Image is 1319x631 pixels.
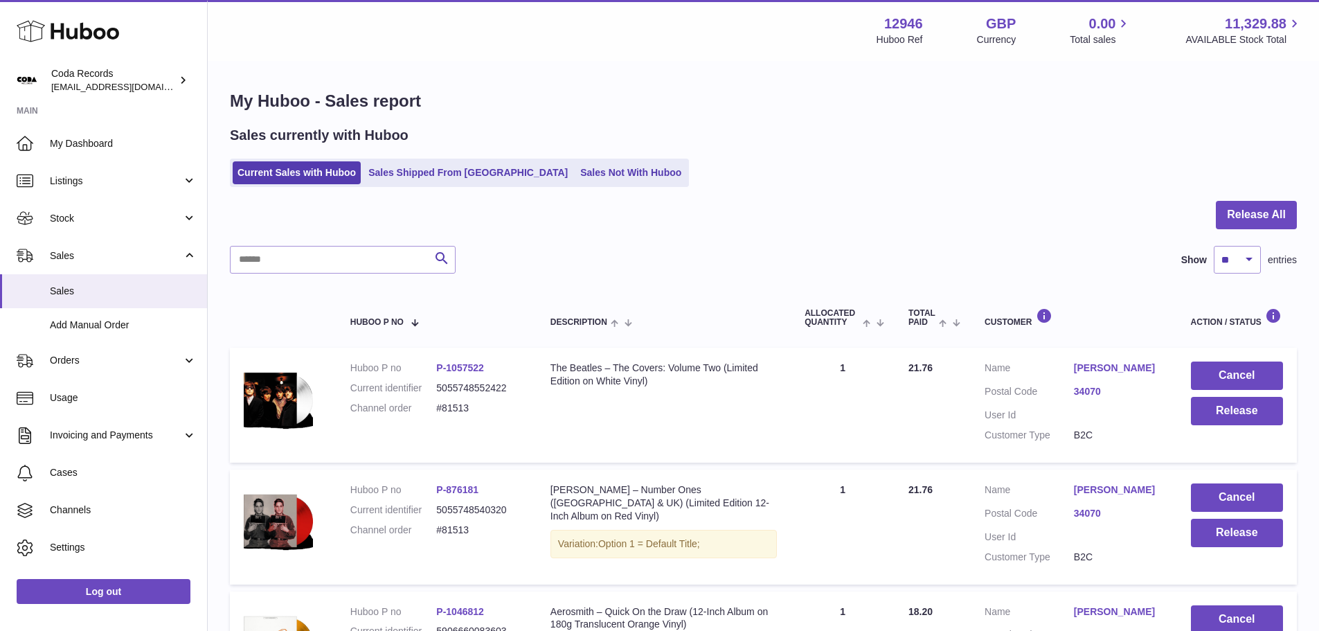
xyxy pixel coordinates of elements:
dd: B2C [1074,551,1163,564]
span: Channels [50,504,197,517]
button: Release [1191,397,1283,425]
span: 0.00 [1089,15,1116,33]
dt: Name [985,605,1074,622]
h1: My Huboo - Sales report [230,90,1297,112]
td: 1 [791,348,895,463]
div: Variation: [550,530,777,558]
span: ALLOCATED Quantity [805,309,859,327]
div: Coda Records [51,67,176,94]
span: Settings [50,541,197,554]
dt: Current identifier [350,504,437,517]
dt: Channel order [350,402,437,415]
span: Invoicing and Payments [50,429,182,442]
dt: User Id [985,531,1074,544]
dd: B2C [1074,429,1163,442]
div: Action / Status [1191,308,1283,327]
dt: Name [985,362,1074,378]
span: Cases [50,466,197,479]
a: Log out [17,579,190,604]
span: Description [550,318,607,327]
a: Current Sales with Huboo [233,161,361,184]
a: 34070 [1074,507,1163,520]
dd: 5055748540320 [436,504,523,517]
button: Cancel [1191,362,1283,390]
dt: Channel order [350,524,437,537]
dt: User Id [985,409,1074,422]
dt: Customer Type [985,429,1074,442]
span: Stock [50,212,182,225]
dt: Current identifier [350,382,437,395]
span: Sales [50,285,197,298]
span: Add Manual Order [50,319,197,332]
a: P-876181 [436,484,478,495]
a: Sales Shipped From [GEOGRAPHIC_DATA] [364,161,573,184]
img: haz@pcatmedia.com [17,70,37,91]
div: Currency [977,33,1016,46]
dt: Postal Code [985,507,1074,524]
span: entries [1268,254,1297,267]
div: Huboo Ref [877,33,923,46]
span: 11,329.88 [1225,15,1286,33]
span: 21.76 [908,484,933,495]
dd: #81513 [436,524,523,537]
a: 0.00 Total sales [1070,15,1131,46]
img: 129461707422954.png [244,483,313,558]
div: The Beatles – The Covers: Volume Two (Limited Edition on White Vinyl) [550,362,777,388]
dt: Huboo P no [350,483,437,497]
a: 11,329.88 AVAILABLE Stock Total [1185,15,1302,46]
img: 1757520604.png [244,362,313,436]
span: My Dashboard [50,137,197,150]
span: Sales [50,249,182,263]
dt: Huboo P no [350,362,437,375]
span: [EMAIL_ADDRESS][DOMAIN_NAME] [51,81,204,92]
a: Sales Not With Huboo [575,161,686,184]
a: [PERSON_NAME] [1074,605,1163,619]
dd: #81513 [436,402,523,415]
a: P-1046812 [436,606,484,617]
dt: Postal Code [985,385,1074,402]
span: Huboo P no [350,318,404,327]
dd: 5055748552422 [436,382,523,395]
span: AVAILABLE Stock Total [1185,33,1302,46]
div: [PERSON_NAME] – Number Ones ([GEOGRAPHIC_DATA] & UK) (Limited Edition 12-Inch Album on Red Vinyl) [550,483,777,523]
dt: Name [985,483,1074,500]
span: Option 1 = Default Title; [598,538,700,549]
a: P-1057522 [436,362,484,373]
span: 21.76 [908,362,933,373]
button: Cancel [1191,483,1283,512]
dt: Huboo P no [350,605,437,619]
dt: Customer Type [985,551,1074,564]
a: [PERSON_NAME] [1074,483,1163,497]
div: Customer [985,308,1163,327]
strong: GBP [986,15,1016,33]
label: Show [1181,254,1207,267]
a: [PERSON_NAME] [1074,362,1163,375]
td: 1 [791,470,895,585]
span: Orders [50,354,182,367]
a: 34070 [1074,385,1163,398]
button: Release All [1216,201,1297,229]
button: Release [1191,519,1283,547]
h2: Sales currently with Huboo [230,126,409,145]
span: Listings [50,175,182,188]
span: Usage [50,391,197,405]
span: Total sales [1070,33,1131,46]
span: 18.20 [908,606,933,617]
strong: 12946 [884,15,923,33]
span: Total paid [908,309,935,327]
